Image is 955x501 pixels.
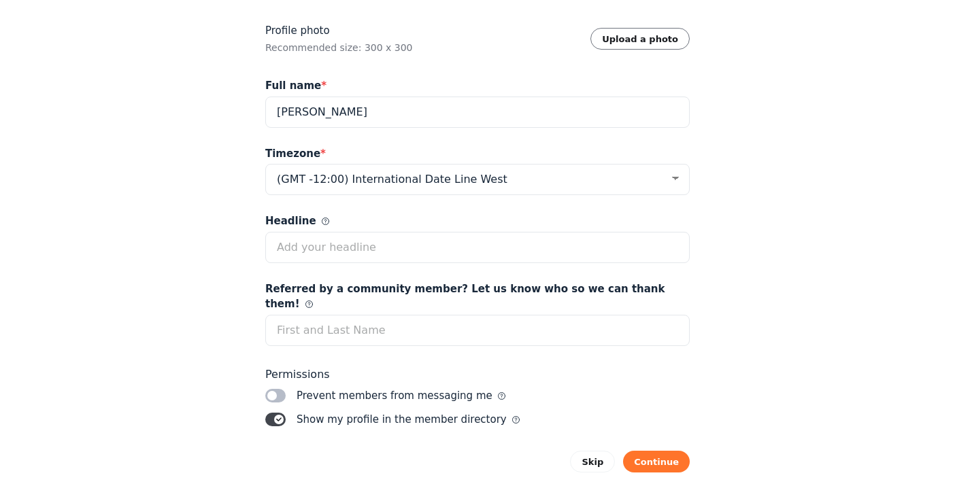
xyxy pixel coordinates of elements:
[297,388,505,404] span: Prevent members from messaging me
[623,451,690,472] button: Continue
[265,281,690,312] span: Referred by a community member? Let us know who so we can thank them!
[265,23,413,39] label: Profile photo
[265,368,690,381] span: Permissions
[265,146,326,162] span: Timezone
[265,213,329,229] span: Headline
[265,78,326,94] span: Full name
[265,232,690,263] input: Add your headline
[570,451,615,472] button: Skip
[590,28,690,50] button: Upload a photo
[265,41,413,54] div: Recommended size: 300 x 300
[297,412,520,428] span: Show my profile in the member directory
[265,315,690,346] input: First and Last Name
